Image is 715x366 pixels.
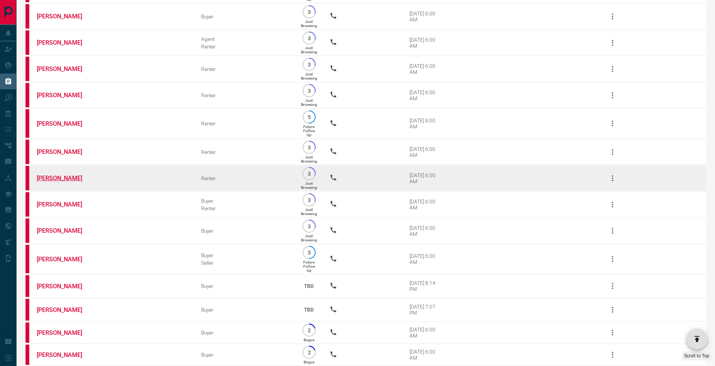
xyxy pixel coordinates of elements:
[306,171,312,176] p: 3
[304,338,315,342] p: Bogus
[37,65,93,72] a: [PERSON_NAME]
[26,192,29,217] div: property.ca
[301,181,317,190] p: Just Browsing
[409,349,441,361] div: [DATE] 6:00 AM
[306,145,312,150] p: 3
[201,307,289,313] div: Buyer
[409,327,441,339] div: [DATE] 6:00 AM
[201,330,289,336] div: Buyer
[409,172,441,184] div: [DATE] 6:00 AM
[201,352,289,358] div: Buyer
[300,300,318,320] p: TBD
[409,117,441,130] div: [DATE] 6:00 AM
[306,114,312,120] p: 5
[301,20,317,28] p: Just Browsing
[409,146,441,158] div: [DATE] 6:00 AM
[409,225,441,237] div: [DATE] 6:00 AM
[26,166,29,190] div: property.ca
[37,201,93,208] a: [PERSON_NAME]
[306,250,312,255] p: 5
[301,208,317,216] p: Just Browsing
[409,37,441,49] div: [DATE] 6:00 AM
[26,299,29,321] div: property.ca
[26,140,29,164] div: property.ca
[306,88,312,93] p: 3
[303,125,315,137] p: Future Follow Up
[201,92,289,98] div: Renter
[306,9,312,15] p: 3
[201,149,289,155] div: Renter
[301,155,317,163] p: Just Browsing
[37,256,93,263] a: [PERSON_NAME]
[37,120,93,127] a: [PERSON_NAME]
[37,329,93,336] a: [PERSON_NAME]
[37,306,93,313] a: [PERSON_NAME]
[26,345,29,365] div: property.ca
[304,360,315,364] p: Bogus
[306,35,312,41] p: 3
[301,46,317,54] p: Just Browsing
[201,66,289,72] div: Renter
[306,327,312,333] p: 2
[37,13,93,20] a: [PERSON_NAME]
[201,283,289,289] div: Buyer
[26,109,29,138] div: property.ca
[303,260,315,273] p: Future Follow Up
[301,98,317,107] p: Just Browsing
[26,245,29,273] div: property.ca
[409,199,441,211] div: [DATE] 6:00 AM
[37,148,93,155] a: [PERSON_NAME]
[684,353,709,358] span: Scroll to Top
[201,260,289,266] div: Seller
[306,62,312,67] p: 3
[409,63,441,75] div: [DATE] 6:00 AM
[26,322,29,343] div: property.ca
[26,4,29,29] div: property.ca
[409,304,441,316] div: [DATE] 7:07 PM
[201,36,289,42] div: Agent
[201,14,289,20] div: Buyer
[37,92,93,99] a: [PERSON_NAME]
[37,283,93,290] a: [PERSON_NAME]
[26,218,29,243] div: property.ca
[409,253,441,265] div: [DATE] 6:00 AM
[37,39,93,46] a: [PERSON_NAME]
[306,223,312,229] p: 3
[306,349,312,355] p: 2
[306,197,312,203] p: 3
[409,89,441,101] div: [DATE] 6:00 AM
[37,227,93,234] a: [PERSON_NAME]
[301,72,317,80] p: Just Browsing
[409,280,441,292] div: [DATE] 8:14 PM
[26,57,29,81] div: property.ca
[201,205,289,211] div: Renter
[300,276,318,296] p: TBD
[201,198,289,204] div: Buyer
[201,44,289,50] div: Renter
[201,228,289,234] div: Buyer
[37,175,93,182] a: [PERSON_NAME]
[26,30,29,55] div: property.ca
[26,83,29,107] div: property.ca
[201,175,289,181] div: Renter
[301,234,317,242] p: Just Browsing
[26,275,29,297] div: property.ca
[201,120,289,127] div: Renter
[409,11,441,23] div: [DATE] 6:00 AM
[37,351,93,358] a: [PERSON_NAME]
[201,252,289,258] div: Buyer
